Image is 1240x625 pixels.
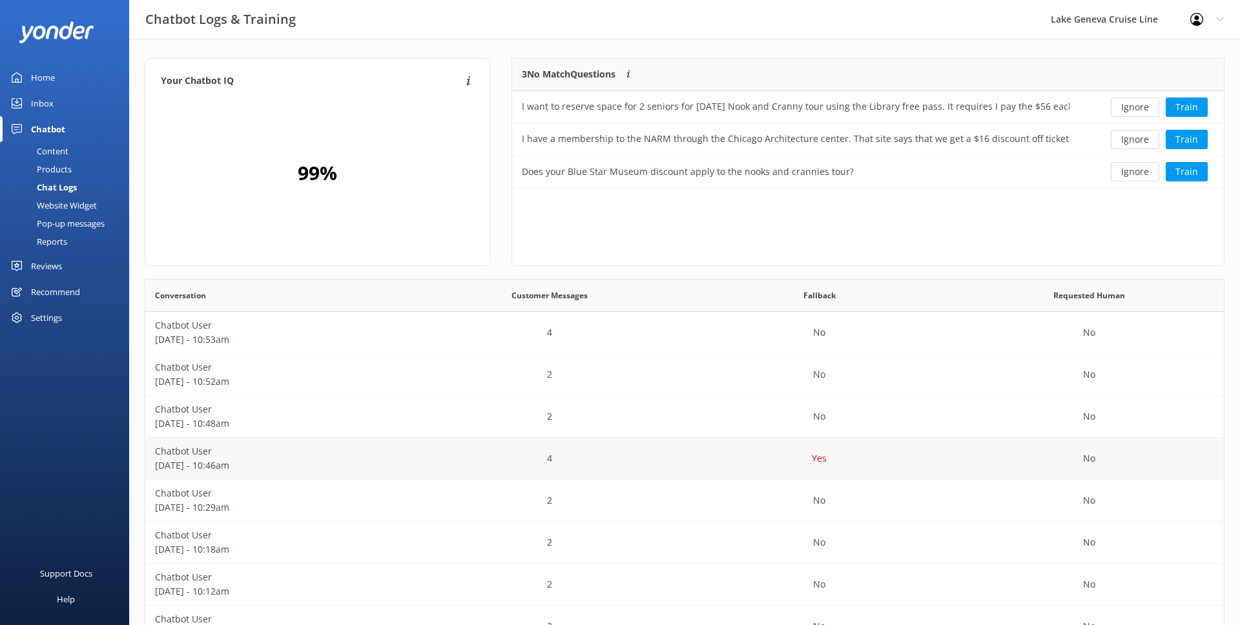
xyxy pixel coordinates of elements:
p: No [813,493,825,507]
button: Train [1166,130,1208,149]
p: No [813,409,825,424]
button: Ignore [1111,162,1159,181]
p: 2 [547,577,552,591]
p: 4 [547,325,552,340]
p: [DATE] - 10:12am [155,584,406,599]
span: Requested Human [1053,289,1125,302]
p: No [1083,493,1095,507]
div: row [145,396,1224,438]
span: Conversation [155,289,206,302]
p: 3 No Match Questions [522,67,615,81]
div: Website Widget [8,196,97,214]
p: [DATE] - 10:29am [155,500,406,515]
div: Reports [8,232,67,251]
div: Chatbot [31,116,65,142]
p: No [1083,451,1095,466]
div: row [512,156,1224,188]
p: No [1083,577,1095,591]
p: Chatbot User [155,570,406,584]
div: row [145,480,1224,522]
p: 2 [547,493,552,507]
div: Home [31,65,55,90]
button: Ignore [1111,130,1159,149]
p: 2 [547,535,552,549]
span: Customer Messages [512,289,588,302]
p: No [1083,325,1095,340]
p: Chatbot User [155,444,406,458]
a: Website Widget [8,196,129,214]
div: row [512,91,1224,123]
h3: Chatbot Logs & Training [145,9,296,30]
p: No [1083,367,1095,382]
p: No [813,535,825,549]
a: Content [8,142,129,160]
div: row [145,522,1224,564]
p: No [813,325,825,340]
p: [DATE] - 10:46am [155,458,406,473]
p: 2 [547,367,552,382]
p: [DATE] - 10:52am [155,374,406,389]
div: Support Docs [40,560,92,586]
button: Ignore [1111,97,1159,117]
p: [DATE] - 10:18am [155,542,406,557]
p: Chatbot User [155,318,406,333]
div: Inbox [31,90,54,116]
div: grid [512,91,1224,188]
p: [DATE] - 10:48am [155,416,406,431]
div: I want to reserve space for 2 seniors for [DATE] Nook and Cranny tour using the Library free pass... [522,99,1069,114]
div: Products [8,160,72,178]
img: yonder-white-logo.png [19,21,94,43]
a: Reports [8,232,129,251]
a: Pop-up messages [8,214,129,232]
div: row [145,564,1224,606]
div: Content [8,142,68,160]
div: Reviews [31,253,62,279]
a: Products [8,160,129,178]
p: 4 [547,451,552,466]
div: Pop-up messages [8,214,105,232]
p: [DATE] - 10:53am [155,333,406,347]
div: Chat Logs [8,178,77,196]
p: No [1083,409,1095,424]
div: row [145,354,1224,396]
p: Chatbot User [155,402,406,416]
div: row [512,123,1224,156]
p: No [1083,535,1095,549]
h4: Your Chatbot IQ [161,74,462,88]
p: Chatbot User [155,360,406,374]
div: row [145,438,1224,480]
span: Fallback [803,289,836,302]
h2: 99 % [298,158,337,189]
p: Yes [812,451,827,466]
div: Does your Blue Star Museum discount apply to the nooks and crannies tour? [522,165,854,179]
div: row [145,312,1224,354]
div: Help [57,586,75,612]
p: No [813,367,825,382]
p: No [813,577,825,591]
div: I have a membership to the NARM through the Chicago Architecture center. That site says that we g... [522,132,1069,146]
button: Train [1166,97,1208,117]
button: Train [1166,162,1208,181]
a: Chat Logs [8,178,129,196]
p: Chatbot User [155,528,406,542]
p: 2 [547,409,552,424]
div: Recommend [31,279,80,305]
p: Chatbot User [155,486,406,500]
div: Settings [31,305,62,331]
